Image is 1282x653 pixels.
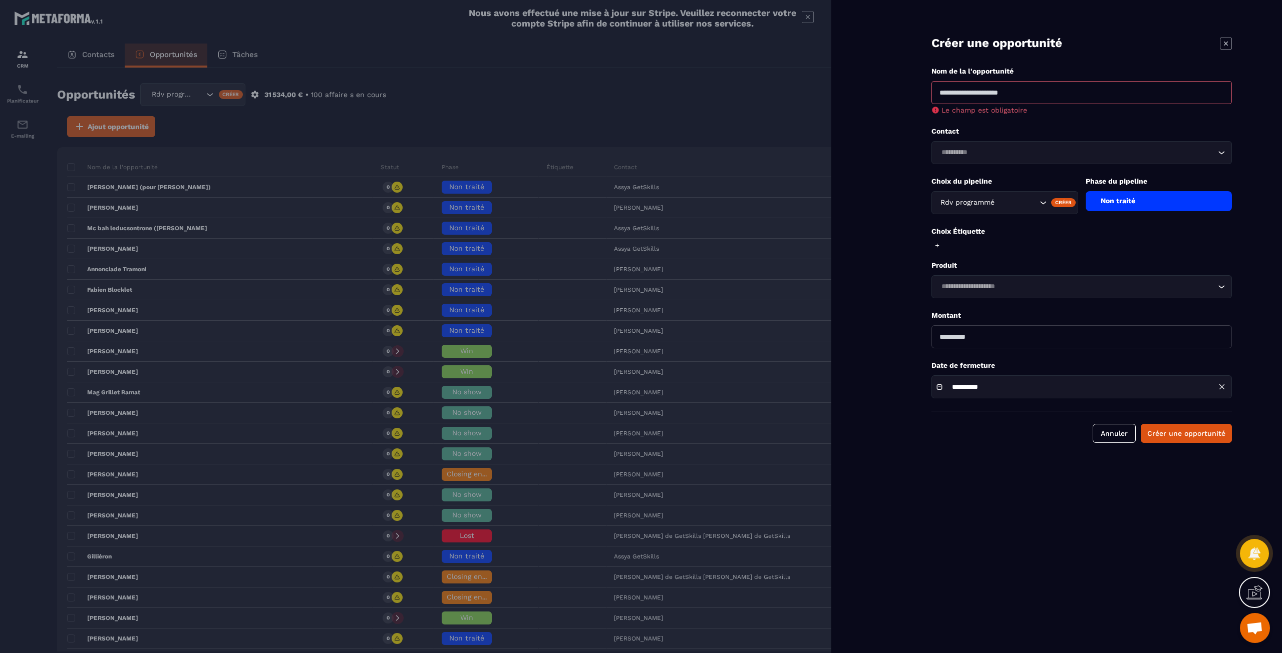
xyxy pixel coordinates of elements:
[1141,424,1232,443] button: Créer une opportunité
[938,147,1215,158] input: Search for option
[941,106,1027,114] span: Le champ est obligatoire
[1240,613,1270,643] a: Ouvrir le chat
[931,361,1232,370] p: Date de fermeture
[931,35,1062,52] p: Créer une opportunité
[931,275,1232,298] div: Search for option
[931,311,1232,320] p: Montant
[931,67,1232,76] p: Nom de la l'opportunité
[931,177,1078,186] p: Choix du pipeline
[938,197,997,208] span: Rdv programmé
[931,191,1078,214] div: Search for option
[997,197,1037,208] input: Search for option
[1093,424,1136,443] button: Annuler
[931,227,1232,236] p: Choix Étiquette
[1051,198,1076,207] div: Créer
[938,281,1215,292] input: Search for option
[1086,177,1232,186] p: Phase du pipeline
[931,141,1232,164] div: Search for option
[931,261,1232,270] p: Produit
[931,127,1232,136] p: Contact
